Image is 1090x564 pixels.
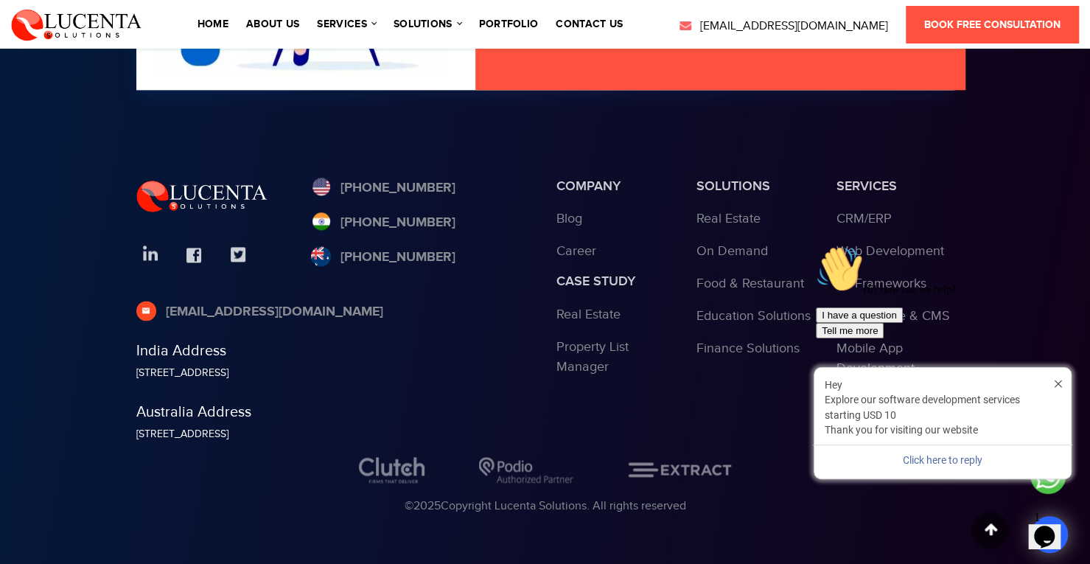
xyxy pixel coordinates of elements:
h3: services [836,178,954,195]
div: [STREET_ADDRESS] [136,427,534,442]
div: [STREET_ADDRESS] [136,366,534,381]
iframe: chat widget [810,240,1075,498]
iframe: chat widget [1028,505,1075,549]
a: Education Solutions [696,308,811,324]
h3: Case study [556,274,674,290]
a: On Demand [696,243,768,259]
a: Food & Restaurant [696,276,804,291]
h5: Australia Address [136,403,534,421]
h3: Company [556,178,674,195]
a: [EMAIL_ADDRESS][DOMAIN_NAME] [136,302,383,322]
img: :wave: [6,6,53,53]
h3: Solutions [696,178,814,195]
a: Home [198,19,228,29]
a: Career [556,243,596,259]
a: [PHONE_NUMBER] [311,178,455,198]
a: portfolio [479,19,539,29]
a: [PHONE_NUMBER] [311,213,455,233]
img: Clutch [359,457,425,483]
span: Hi! How can we help? [6,44,146,55]
a: Real Estate [556,307,621,322]
a: [PHONE_NUMBER] [311,248,455,268]
span: 2025 [413,499,441,513]
button: Tell me more [6,83,74,99]
a: Real Estate [696,211,761,226]
div: 👋Hi! How can we help?I have a questionTell me more [6,6,271,99]
a: About Us [246,19,299,29]
a: Book Free Consultation [906,6,1079,43]
button: I have a question [6,68,93,83]
img: EXTRACT [628,462,731,477]
a: contact us [556,19,623,29]
h5: India Address [136,342,534,360]
a: services [317,19,375,29]
a: Property List Manager [556,339,629,375]
span: Book Free Consultation [924,18,1061,31]
img: Lucenta Solutions [11,7,142,41]
a: Finance Solutions [696,341,800,356]
a: CRM/ERP [836,211,892,226]
div: © Copyright Lucenta Solutions. All rights reserved [136,498,954,515]
a: Blog [556,211,582,226]
img: Podio [479,457,573,483]
a: solutions [394,19,461,29]
a: [EMAIL_ADDRESS][DOMAIN_NAME] [678,18,888,35]
img: Lucenta Solutions [136,178,268,212]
